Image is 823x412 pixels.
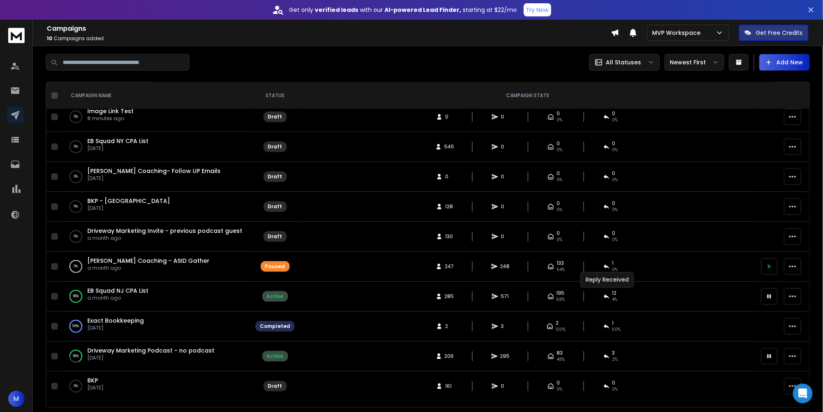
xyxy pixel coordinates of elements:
td: 0%[PERSON_NAME] Coaching- Follow UP Emails[DATE] [61,162,250,192]
h1: Campaigns [47,24,611,34]
span: 0% [557,177,562,183]
div: Draft [268,383,282,389]
td: 0%Image Link Test8 minutes ago [61,102,250,132]
span: 0 [557,380,560,386]
span: 133 [557,260,564,266]
span: 128 [445,203,453,210]
span: 48 % [557,356,565,363]
p: Get only with our starting at $22/mo [289,6,517,14]
span: 0 [501,143,509,150]
span: Exact Bookkeeping [87,316,144,325]
p: All Statuses [606,58,641,66]
span: 571 [501,293,509,300]
p: a month ago [87,235,242,241]
td: 0%[PERSON_NAME] Coaching - ASID Gathera month ago [61,252,250,282]
span: 54 % [557,266,565,273]
td: 99%EB Squad NJ CPA Lista month ago [61,282,250,312]
div: Active [267,293,284,300]
p: Try Now [526,6,549,14]
span: [PERSON_NAME] Coaching- Follow UP Emails [87,167,221,175]
span: 0% [612,117,618,123]
span: 0 [557,110,560,117]
span: 248 [500,263,510,270]
a: Driveway Marketing Invite - previous podcast guest [87,227,242,235]
td: 0%BKP[DATE] [61,371,250,401]
p: [DATE] [87,205,170,212]
a: Image Link Test [87,107,134,115]
span: 3 [501,323,509,330]
span: 1 [612,260,614,266]
button: M [8,391,25,407]
p: 66 % [73,352,79,360]
a: EB Squad NJ CPA List [87,287,148,295]
img: logo [8,28,25,43]
p: 100 % [73,322,80,330]
span: 195 [557,290,565,296]
p: [DATE] [87,385,104,391]
p: Campaigns added [47,35,611,42]
p: [DATE] [87,355,214,361]
th: CAMPAIGN NAME [61,82,250,109]
span: 0 [445,114,453,120]
span: 0 [445,173,453,180]
p: [DATE] [87,145,148,152]
span: 0 [612,110,616,117]
span: 0 [557,140,560,147]
span: 0 [501,383,509,389]
p: a month ago [87,295,148,301]
button: Newest First [665,54,724,71]
div: Open Intercom Messenger [793,384,813,403]
p: 0 % [74,143,78,151]
div: Draft [268,203,282,210]
span: 0% [612,386,618,393]
p: [DATE] [87,325,144,331]
span: 0 [557,230,560,237]
a: BKP - [GEOGRAPHIC_DATA] [87,197,170,205]
span: 206 [445,353,454,360]
div: Draft [268,114,282,120]
p: a month ago [87,265,209,271]
div: Draft [268,233,282,240]
span: 0% [557,237,562,243]
span: 0% [557,386,562,393]
span: 2 [556,320,559,326]
p: 0 % [74,232,78,241]
span: 545 [444,143,454,150]
p: 0 % [74,203,78,211]
span: 3 [612,350,615,356]
span: 0 [612,170,616,177]
strong: AI-powered Lead Finder, [385,6,462,14]
span: 0 [501,203,509,210]
a: BKP [87,376,98,385]
p: 0 % [74,262,78,271]
span: 4 % [612,296,618,303]
span: 0 [557,170,560,177]
span: 0% [612,147,618,153]
span: 0 [501,173,509,180]
td: 0%Driveway Marketing Invite - previous podcast guesta month ago [61,222,250,252]
span: 0% [557,117,562,123]
span: 295 [500,353,510,360]
span: 0% [557,147,562,153]
p: 0 % [74,173,78,181]
button: Add New [759,54,810,71]
a: Driveway Marketing Podcast - no podcast [87,346,214,355]
p: 8 minutes ago [87,115,134,122]
button: Get Free Credits [739,25,809,41]
span: 83 [557,350,563,356]
p: MVP Workspace [652,29,704,37]
span: 100 % [556,326,566,333]
strong: verified leads [315,6,359,14]
span: 68 % [557,296,565,303]
div: Active [267,353,284,360]
span: 50 % [612,326,621,333]
span: 247 [445,263,454,270]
